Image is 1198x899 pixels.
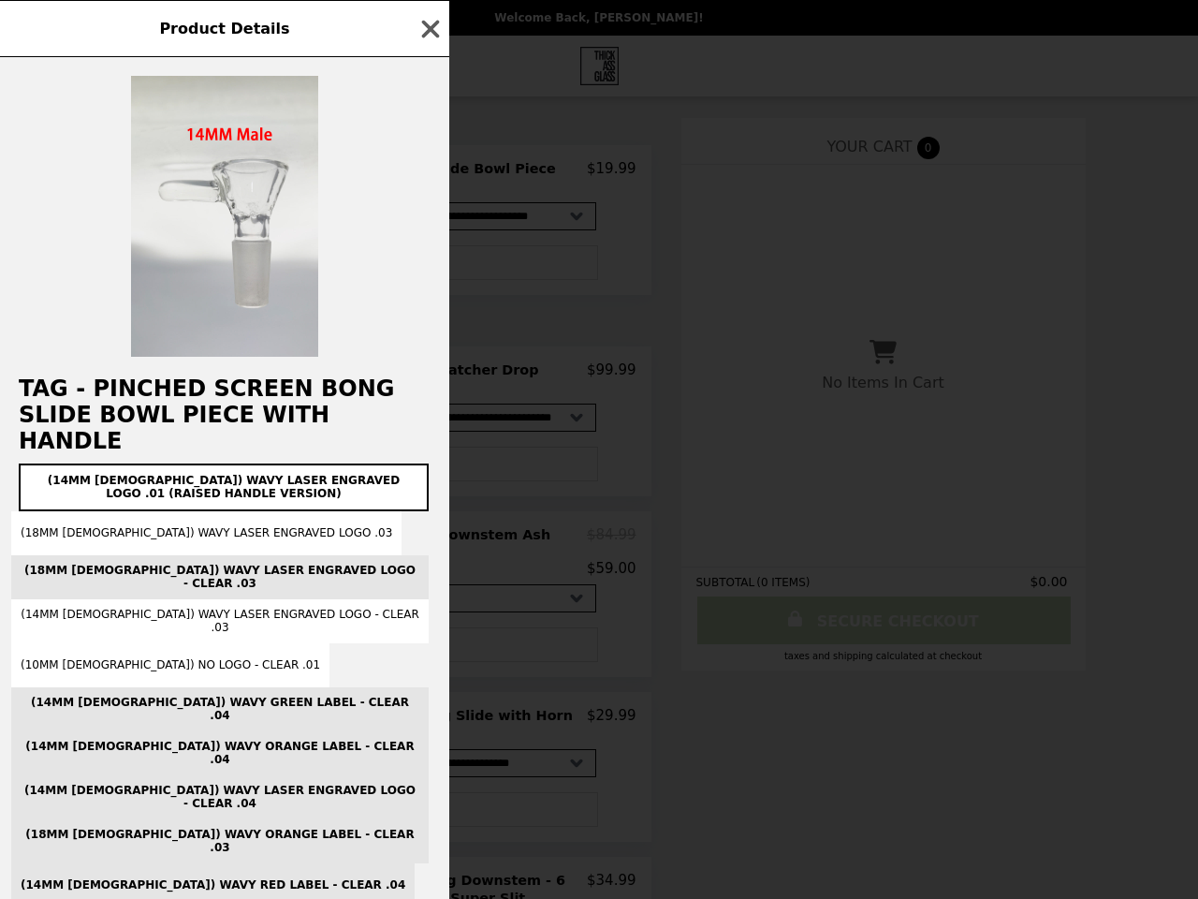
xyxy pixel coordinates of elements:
[159,20,289,37] span: Product Details
[19,464,429,511] button: (14MM [DEMOGRAPHIC_DATA]) Wavy Laser Engraved Logo .01 (Raised Handle Version)
[11,599,429,643] button: (14MM [DEMOGRAPHIC_DATA]) Wavy Laser Engraved Logo - Clear .03
[11,511,402,555] button: (18MM [DEMOGRAPHIC_DATA]) Wavy Laser Engraved Logo .03
[11,643,329,687] button: (10MM [DEMOGRAPHIC_DATA]) No Logo - Clear .01
[131,76,318,357] img: (14MM Male) Wavy Laser Engraved Logo .01 (Raised Handle Version)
